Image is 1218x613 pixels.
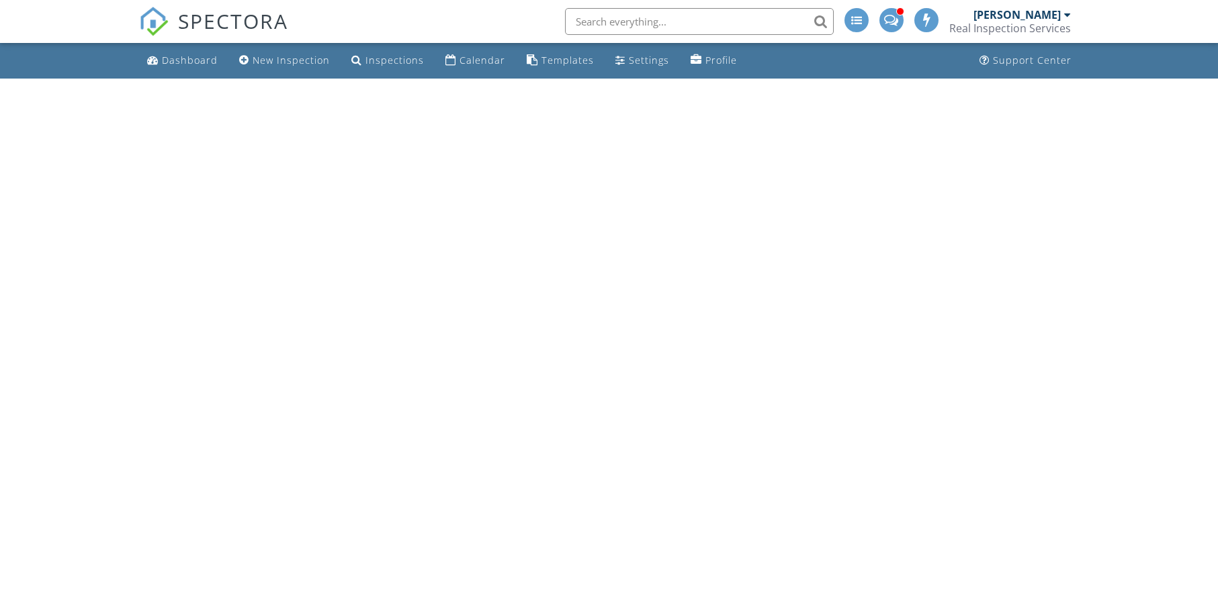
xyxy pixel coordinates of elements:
[973,8,1061,21] div: [PERSON_NAME]
[139,18,288,46] a: SPECTORA
[139,7,169,36] img: The Best Home Inspection Software - Spectora
[178,7,288,35] span: SPECTORA
[949,21,1071,35] div: Real Inspection Services
[460,54,505,66] div: Calendar
[974,48,1077,73] a: Support Center
[541,54,594,66] div: Templates
[346,48,429,73] a: Inspections
[365,54,424,66] div: Inspections
[440,48,511,73] a: Calendar
[993,54,1072,66] div: Support Center
[521,48,599,73] a: Templates
[234,48,335,73] a: New Inspection
[142,48,223,73] a: Dashboard
[705,54,737,66] div: Profile
[162,54,218,66] div: Dashboard
[610,48,675,73] a: Settings
[253,54,330,66] div: New Inspection
[685,48,742,73] a: Profile
[629,54,669,66] div: Settings
[565,8,834,35] input: Search everything...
